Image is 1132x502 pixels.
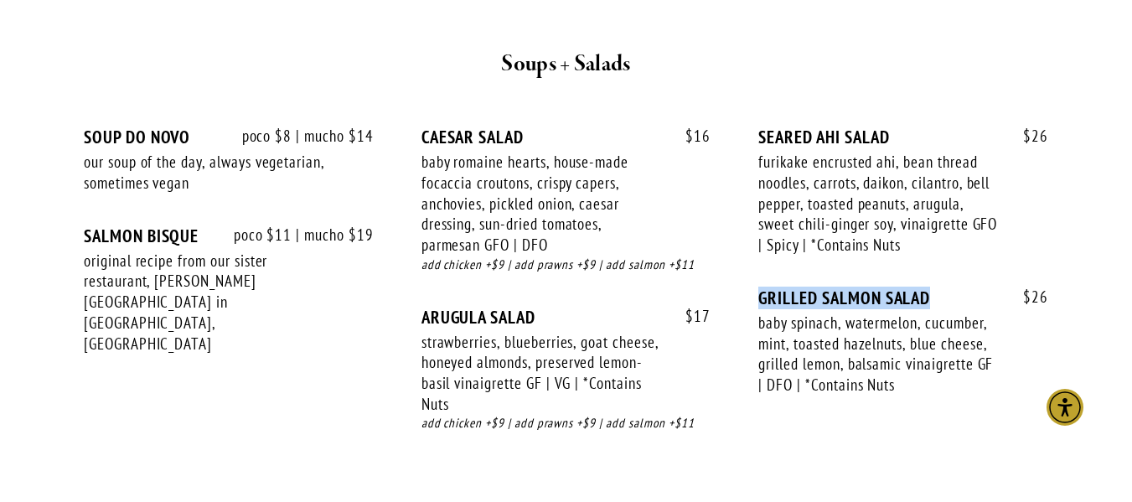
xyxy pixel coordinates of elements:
[1006,287,1048,307] span: 26
[758,152,1000,256] div: furikake encrusted ahi, bean thread noodles, carrots, daikon, cilantro, bell pepper, toasted pean...
[1006,127,1048,146] span: 26
[1023,126,1031,146] span: $
[1023,287,1031,307] span: $
[685,126,694,146] span: $
[84,152,326,193] div: our soup of the day, always vegetarian, sometimes vegan
[758,287,1048,308] div: GRILLED SALMON SALAD
[421,152,664,256] div: baby romaine hearts, house-made focaccia croutons, crispy capers, anchovies, pickled onion, caesa...
[84,127,374,147] div: SOUP DO NOVO
[758,127,1048,147] div: SEARED AHI SALAD
[685,306,694,326] span: $
[421,256,711,275] div: add chicken +$9 | add prawns +$9 | add salmon +$11
[84,225,374,246] div: SALMON BISQUE
[421,414,711,433] div: add chicken +$9 | add prawns +$9 | add salmon +$11
[1047,389,1083,426] div: Accessibility Menu
[217,225,374,245] span: poco $11 | mucho $19
[669,127,711,146] span: 16
[421,332,664,415] div: strawberries, blueberries, goat cheese, honeyed almonds, preserved lemon-basil vinaigrette GF | V...
[758,313,1000,396] div: baby spinach, watermelon, cucumber, mint, toasted hazelnuts, blue cheese, grilled lemon, balsamic...
[113,47,1020,82] h2: Soups + Salads
[421,307,711,328] div: ARUGULA SALAD
[421,127,711,147] div: CAESAR SALAD
[84,251,326,355] div: original recipe from our sister restaurant, [PERSON_NAME][GEOGRAPHIC_DATA] in [GEOGRAPHIC_DATA], ...
[669,307,711,326] span: 17
[225,127,374,146] span: poco $8 | mucho $14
